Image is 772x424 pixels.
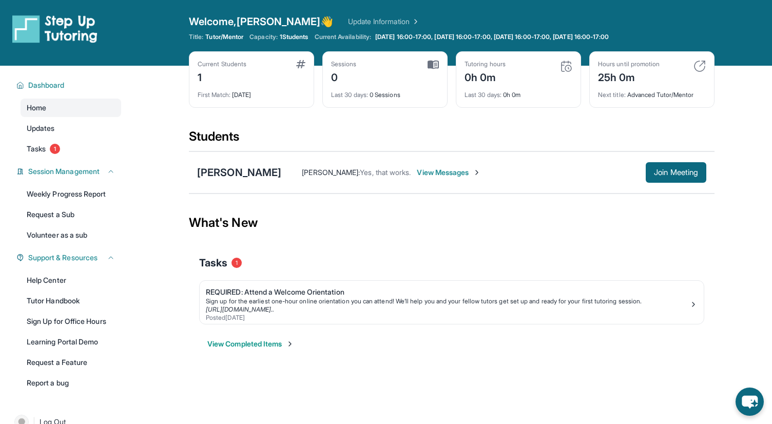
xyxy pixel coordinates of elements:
img: card [296,60,305,68]
img: Chevron Right [410,16,420,27]
button: Support & Resources [24,253,115,263]
span: Support & Resources [28,253,98,263]
div: What's New [189,200,715,245]
div: Sign up for the earliest one-hour online orientation you can attend! We’ll help you and your fell... [206,297,689,305]
span: 1 [50,144,60,154]
div: 0h 0m [465,68,506,85]
a: Volunteer as a sub [21,226,121,244]
span: Yes, that works. [360,168,411,177]
a: Updates [21,119,121,138]
span: 1 [231,258,242,268]
span: Current Availability: [315,33,371,41]
span: [PERSON_NAME] : [302,168,360,177]
a: [URL][DOMAIN_NAME].. [206,305,274,313]
span: Title: [189,33,203,41]
span: Capacity: [249,33,278,41]
span: Next title : [598,91,626,99]
img: card [560,60,572,72]
span: Updates [27,123,55,133]
span: Join Meeting [654,169,698,176]
div: 0h 0m [465,85,572,99]
div: 0 Sessions [331,85,439,99]
span: Tasks [27,144,46,154]
a: [DATE] 16:00-17:00, [DATE] 16:00-17:00, [DATE] 16:00-17:00, [DATE] 16:00-17:00 [373,33,611,41]
span: Home [27,103,46,113]
div: Sessions [331,60,357,68]
div: Current Students [198,60,246,68]
img: card [693,60,706,72]
span: Tasks [199,256,227,270]
span: Last 30 days : [465,91,501,99]
span: First Match : [198,91,230,99]
img: card [428,60,439,69]
a: Learning Portal Demo [21,333,121,351]
div: [PERSON_NAME] [197,165,281,180]
a: Weekly Progress Report [21,185,121,203]
div: REQUIRED: Attend a Welcome Orientation [206,287,689,297]
span: 1 Students [280,33,308,41]
button: View Completed Items [207,339,294,349]
img: logo [12,14,98,43]
span: Tutor/Mentor [205,33,243,41]
a: Request a Feature [21,353,121,372]
a: Help Center [21,271,121,290]
div: Advanced Tutor/Mentor [598,85,706,99]
span: View Messages [417,167,481,178]
a: Tutor Handbook [21,292,121,310]
span: [DATE] 16:00-17:00, [DATE] 16:00-17:00, [DATE] 16:00-17:00, [DATE] 16:00-17:00 [375,33,609,41]
a: Home [21,99,121,117]
img: Chevron-Right [473,168,481,177]
a: Tasks1 [21,140,121,158]
div: Students [189,128,715,151]
div: 25h 0m [598,68,660,85]
span: Session Management [28,166,100,177]
button: Dashboard [24,80,115,90]
span: Last 30 days : [331,91,368,99]
span: Welcome, [PERSON_NAME] 👋 [189,14,334,29]
div: 0 [331,68,357,85]
a: Request a Sub [21,205,121,224]
button: Join Meeting [646,162,706,183]
span: Dashboard [28,80,65,90]
div: Posted [DATE] [206,314,689,322]
div: 1 [198,68,246,85]
a: Report a bug [21,374,121,392]
button: chat-button [736,388,764,416]
div: Hours until promotion [598,60,660,68]
div: [DATE] [198,85,305,99]
a: Update Information [348,16,420,27]
a: REQUIRED: Attend a Welcome OrientationSign up for the earliest one-hour online orientation you ca... [200,281,704,324]
button: Session Management [24,166,115,177]
div: Tutoring hours [465,60,506,68]
a: Sign Up for Office Hours [21,312,121,331]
